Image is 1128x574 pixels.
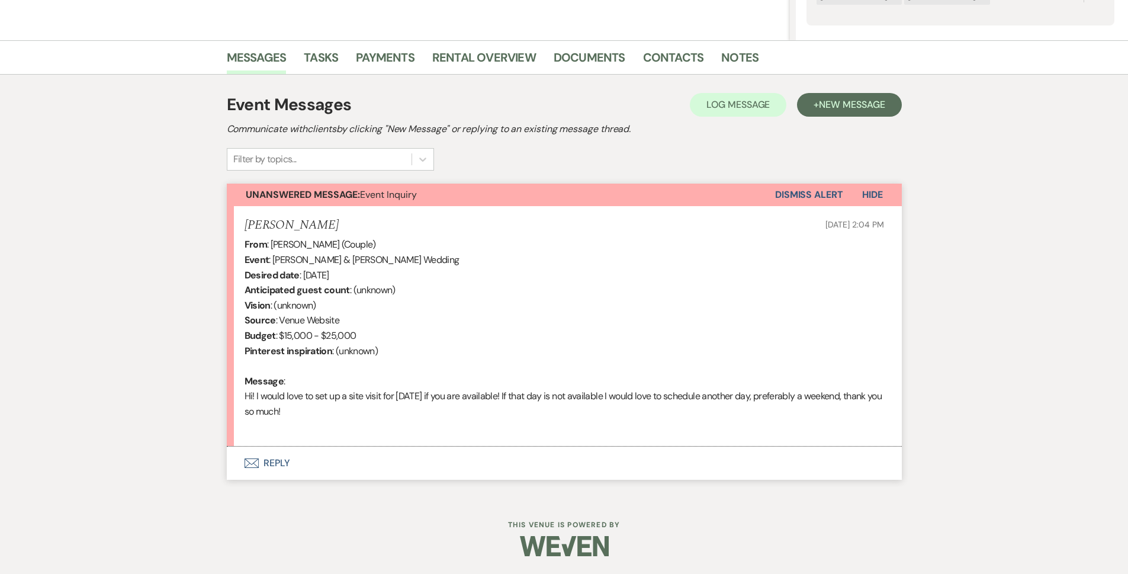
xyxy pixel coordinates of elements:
span: Hide [862,188,883,201]
b: Pinterest inspiration [245,345,333,357]
button: Reply [227,447,902,480]
a: Messages [227,48,287,74]
b: Source [245,314,276,326]
button: Dismiss Alert [775,184,843,206]
span: Event Inquiry [246,188,417,201]
h2: Communicate with clients by clicking "New Message" or replying to an existing message thread. [227,122,902,136]
a: Contacts [643,48,704,74]
b: Vision [245,299,271,312]
a: Documents [554,48,625,74]
a: Notes [721,48,759,74]
h5: [PERSON_NAME] [245,218,339,233]
b: Anticipated guest count [245,284,350,296]
span: New Message [819,98,885,111]
img: Weven Logo [520,525,609,567]
b: From [245,238,267,251]
div: : [PERSON_NAME] (Couple) : [PERSON_NAME] & [PERSON_NAME] Wedding : [DATE] : (unknown) : (unknown)... [245,237,884,434]
span: Log Message [706,98,770,111]
div: Filter by topics... [233,152,297,166]
button: +New Message [797,93,901,117]
a: Tasks [304,48,338,74]
button: Hide [843,184,902,206]
strong: Unanswered Message: [246,188,360,201]
a: Rental Overview [432,48,536,74]
b: Event [245,254,269,266]
b: Message [245,375,284,387]
b: Budget [245,329,276,342]
span: [DATE] 2:04 PM [825,219,883,230]
button: Unanswered Message:Event Inquiry [227,184,775,206]
b: Desired date [245,269,300,281]
a: Payments [356,48,414,74]
button: Log Message [690,93,786,117]
h1: Event Messages [227,92,352,117]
